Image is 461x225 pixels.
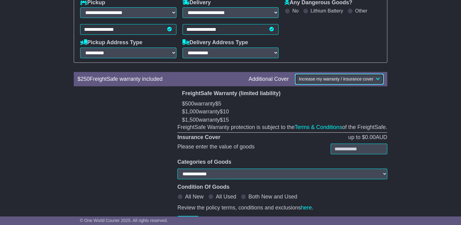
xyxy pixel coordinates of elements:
div: $ FreightSafe warranty included [74,76,245,83]
div: Please enter the value of goods [174,144,328,154]
label: Other [355,8,367,14]
label: All Used [216,194,236,200]
span: Increase my warranty / insurance cover [299,77,373,81]
span: 250 [80,76,90,82]
div: Additional Cover [246,76,292,83]
b: Categories of Goods [177,159,231,165]
label: No [292,8,298,14]
b: FreightSafe Warranty (limited liability) [182,90,280,96]
a: Terms & Conditions [295,124,342,130]
div: Review the policy terms, conditions and exclusions . [177,205,387,211]
a: here [301,205,312,211]
span: 15 [223,117,229,123]
span: © One World Courier 2025. All rights reserved. [80,218,168,223]
span: 0.00 [365,134,376,140]
b: Condition Of Goods [177,184,229,190]
label: Pickup Address Type [80,39,142,46]
span: 5 [218,101,221,107]
label: Lithium Battery [310,8,343,14]
span: 500 [185,101,194,107]
button: $500warranty$5 [177,100,387,108]
label: Both New and Used [248,194,297,200]
button: $1,500warranty$15 [177,116,387,124]
div: up to $ AUD [345,134,390,141]
span: $ [220,117,229,123]
label: Delivery Address Type [183,39,248,46]
span: 1,500 [185,117,199,123]
span: 10 [223,109,229,115]
span: $ [215,101,221,107]
label: All New [185,194,204,200]
button: Increase my warranty / insurance cover [295,74,384,84]
button: $1,000warranty$10 [177,108,387,116]
div: FreightSafe Warranty protection is subject to the of the FreightSafe. [177,124,387,131]
span: 1,000 [185,109,199,115]
b: Insurance Cover [177,134,220,140]
span: $ [220,109,229,115]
